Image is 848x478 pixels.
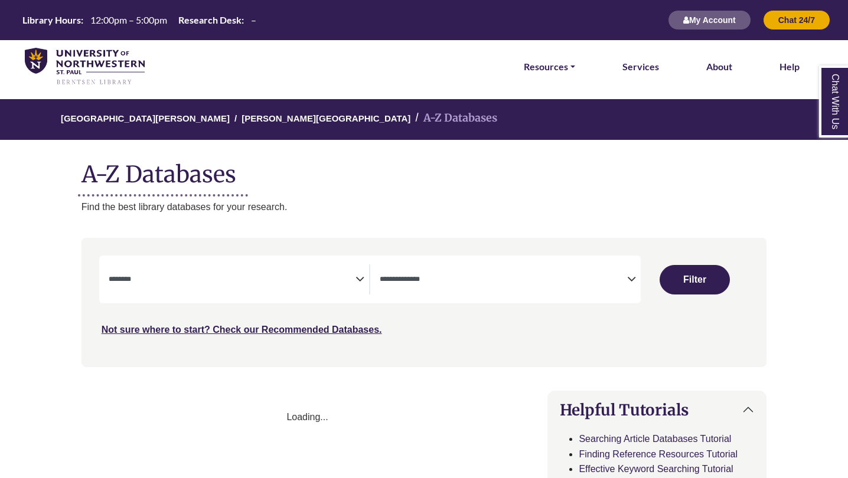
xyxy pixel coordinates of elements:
textarea: Filter [109,276,356,285]
span: 12:00pm – 5:00pm [90,14,167,25]
a: Effective Keyword Searching Tutorial [579,464,733,474]
a: [PERSON_NAME][GEOGRAPHIC_DATA] [242,112,410,123]
button: Helpful Tutorials [548,391,766,428]
th: Library Hours: [18,14,84,26]
nav: breadcrumb [81,99,767,140]
textarea: Filter [380,276,627,285]
img: library_home [25,48,145,86]
a: Help [779,59,800,74]
button: Chat 24/7 [763,10,830,30]
a: Hours Today [18,14,261,27]
a: Finding Reference Resources Tutorial [579,449,738,459]
a: About [706,59,732,74]
th: Research Desk: [174,14,244,26]
button: My Account [668,10,751,30]
div: Loading... [81,410,534,425]
a: Chat 24/7 [763,15,830,25]
a: My Account [668,15,751,25]
a: [GEOGRAPHIC_DATA][PERSON_NAME] [61,112,230,123]
nav: Search filters [81,238,767,366]
h1: A-Z Databases [81,152,767,188]
li: A-Z Databases [410,110,497,127]
a: Searching Article Databases Tutorial [579,434,731,444]
a: Not sure where to start? Check our Recommended Databases. [102,325,382,335]
a: Services [622,59,659,74]
p: Find the best library databases for your research. [81,199,767,215]
span: – [251,14,256,25]
table: Hours Today [18,14,261,25]
button: Submit for Search Results [660,265,730,294]
a: Resources [524,59,575,74]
